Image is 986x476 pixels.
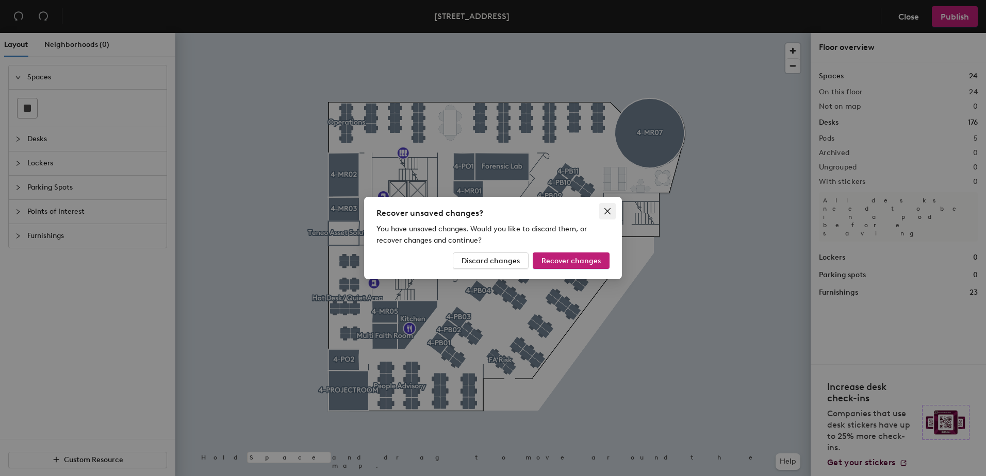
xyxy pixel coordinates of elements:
[541,257,601,265] span: Recover changes
[599,203,616,219] button: Close
[533,252,610,269] button: Recover changes
[603,207,612,215] span: close
[376,207,610,219] div: Recover unsaved changes?
[376,225,587,245] span: You have unsaved changes. Would you like to discard them, or recover changes and continue?
[462,257,520,265] span: Discard changes
[453,252,529,269] button: Discard changes
[599,207,616,215] span: Close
